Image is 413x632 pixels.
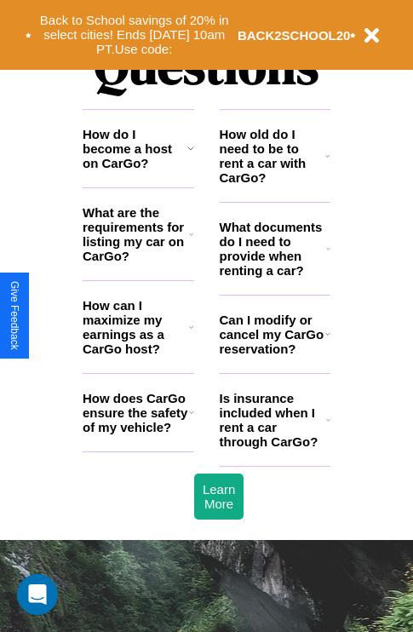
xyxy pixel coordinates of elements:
h3: How does CarGo ensure the safety of my vehicle? [83,391,189,434]
h3: How old do I need to be to rent a car with CarGo? [220,127,326,185]
h3: How do I become a host on CarGo? [83,127,187,170]
button: Back to School savings of 20% in select cities! Ends [DATE] 10am PT.Use code: [32,9,238,61]
div: Open Intercom Messenger [17,574,58,615]
h3: What are the requirements for listing my car on CarGo? [83,205,189,263]
h3: Is insurance included when I rent a car through CarGo? [220,391,326,449]
h3: How can I maximize my earnings as a CarGo host? [83,298,189,356]
div: Give Feedback [9,281,20,350]
h3: What documents do I need to provide when renting a car? [220,220,327,278]
h3: Can I modify or cancel my CarGo reservation? [220,313,325,356]
b: BACK2SCHOOL20 [238,28,351,43]
button: Learn More [194,474,244,520]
